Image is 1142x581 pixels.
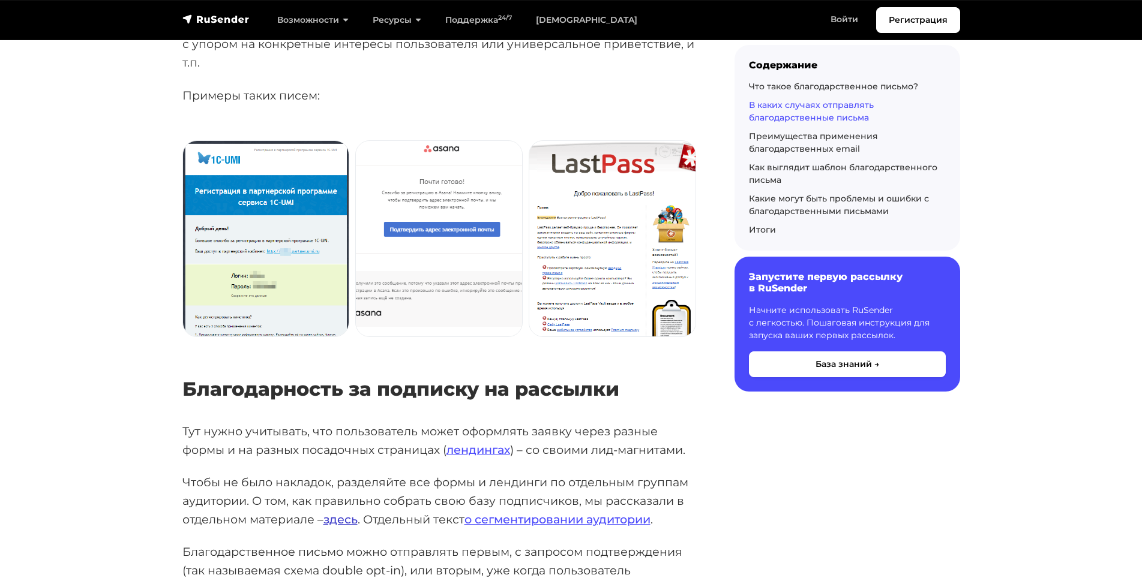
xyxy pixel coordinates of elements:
p: Чтобы не было накладок, разделяйте все формы и лендинги по отдельным группам аудитории. О том, ка... [182,473,696,528]
sup: 24/7 [498,14,512,22]
a: Регистрация [876,7,960,33]
a: Как выглядит шаблон благодарственного письма [749,162,937,185]
p: Тут нужно учитывать, что пользователь может оформлять заявку через разные формы и на разных посад... [182,422,696,459]
a: Войти [819,7,870,32]
a: здесь [323,512,358,526]
div: Содержание [749,59,946,71]
button: База знаний → [749,351,946,377]
a: лендингах [446,442,510,457]
a: Ресурсы [361,8,433,32]
a: Запустите первую рассылку в RuSender Начните использовать RuSender с легкостью. Пошаговая инструк... [735,257,960,391]
a: В каких случаях отправлять благодарственные письма [749,100,874,123]
p: Примеры таких писем: [182,86,696,105]
a: Возможности [265,8,361,32]
a: о сегментировании аудитории [464,512,651,526]
a: Какие могут быть проблемы и ошибки с благодарственными письмами [749,193,929,216]
img: RuSender [182,13,250,25]
a: Преимущества применения благодарственных email [749,131,878,154]
a: Поддержка24/7 [433,8,524,32]
a: Что такое благодарственное письмо? [749,81,918,92]
h6: Запустите первую рассылку в RuSender [749,271,946,294]
a: Итоги [749,224,776,235]
p: Начните использовать RuSender с легкостью. Пошаговая инструкция для запуска ваших первых рассылок. [749,304,946,342]
h3: Благодарность за подписку на рассылки [182,378,696,401]
a: [DEMOGRAPHIC_DATA] [524,8,649,32]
